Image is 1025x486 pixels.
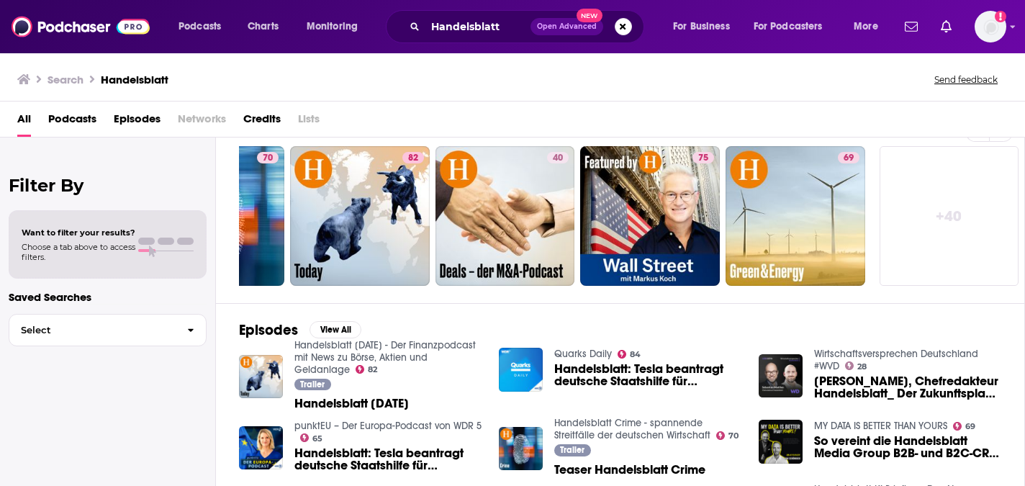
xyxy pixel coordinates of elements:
a: 40 [435,146,575,286]
span: Select [9,325,176,335]
img: Handelsblatt: Tesla beantragt deutsche Staatshilfe für Batteriefabrik [239,426,283,470]
span: 82 [368,366,377,373]
a: Handelsblatt: Tesla beantragt deutsche Staatshilfe für Batteriefabrik [554,363,741,387]
span: For Business [673,17,730,37]
a: 28 [845,361,867,370]
a: Quarks Daily [554,348,612,360]
img: So vereint die Handelsblatt Media Group B2B- und B2C-CRM - mit Jan S., Handelsblatt Media Group [759,420,803,464]
span: Want to filter your results? [22,228,135,238]
span: Trailer [560,446,584,454]
button: Open AdvancedNew [530,18,603,35]
h3: Search [48,73,83,86]
button: Send feedback [930,73,1002,86]
span: For Podcasters [754,17,823,37]
a: 84 [618,350,641,359]
h2: Episodes [239,321,298,339]
a: 82 [290,146,430,286]
span: 84 [630,351,641,358]
span: 70 [728,433,739,439]
a: Podcasts [48,107,96,137]
span: 65 [312,436,322,442]
a: So vereint die Handelsblatt Media Group B2B- und B2C-CRM - mit Jan S., Handelsblatt Media Group [814,435,1001,459]
span: 82 [408,151,418,166]
a: 75 [692,152,714,163]
a: 69 [838,152,859,163]
a: Teaser Handelsblatt Crime [554,464,705,476]
a: Show notifications dropdown [899,14,924,39]
a: Sebastian Matthes, Chefredakteur Handelsblatt_ Der Zukunftsplan für Deutschland und das Handelsbl... [814,375,1001,400]
a: +40 [880,146,1019,286]
input: Search podcasts, credits, & more... [425,15,530,38]
button: open menu [297,15,376,38]
a: 65 [300,433,323,442]
a: Handelsblatt Crime - spannende Streitfälle der deutschen Wirtschaft [554,417,710,441]
button: open menu [744,15,844,38]
span: 70 [263,151,273,166]
div: Search podcasts, credits, & more... [399,10,658,43]
button: Show profile menu [975,11,1006,42]
img: User Profile [975,11,1006,42]
a: 70 [716,431,739,440]
span: Handelsblatt [DATE] [294,397,409,410]
a: 75 [580,146,720,286]
img: Teaser Handelsblatt Crime [499,427,543,471]
h2: Filter By [9,175,207,196]
button: open menu [663,15,748,38]
a: 69 [726,146,865,286]
a: punktEU – Der Europa-Podcast von WDR 5 [294,420,482,432]
span: [PERSON_NAME], Chefredakteur Handelsblatt_ Der Zukunftsplan für Deutschland und das Handelsblatt ... [814,375,1001,400]
span: 69 [965,423,975,430]
a: 69 [953,422,976,431]
span: Trailer [300,380,325,389]
span: 40 [553,151,563,166]
span: More [854,17,878,37]
span: Logged in as chardin [975,11,1006,42]
span: Lists [298,107,320,137]
span: New [577,9,602,22]
span: Open Advanced [537,23,597,30]
a: Episodes [114,107,161,137]
a: Handelsblatt Today - Der Finanzpodcast mit News zu Börse, Aktien und Geldanlage [294,339,476,376]
h3: Handelsblatt [101,73,168,86]
span: 69 [844,151,854,166]
a: All [17,107,31,137]
button: View All [310,321,361,338]
a: Handelsblatt: Tesla beantragt deutsche Staatshilfe für Batteriefabrik [294,447,482,472]
p: Saved Searches [9,290,207,304]
img: Handelsblatt: Tesla beantragt deutsche Staatshilfe für Batteriefabrik [499,348,543,392]
img: Podchaser - Follow, Share and Rate Podcasts [12,13,150,40]
a: 82 [402,152,424,163]
a: 70 [257,152,279,163]
span: Monitoring [307,17,358,37]
span: Networks [178,107,226,137]
button: open menu [844,15,896,38]
span: 28 [857,364,867,370]
a: Show notifications dropdown [935,14,957,39]
a: MY DATA IS BETTER THAN YOURS [814,420,947,432]
span: Podcasts [179,17,221,37]
button: open menu [168,15,240,38]
a: Handelsblatt Today [294,397,409,410]
span: 75 [698,151,708,166]
img: Handelsblatt Today [239,355,283,399]
a: 82 [356,365,378,374]
span: So vereint die Handelsblatt Media Group B2B- und B2C-CRM - mit [PERSON_NAME], Handelsblatt Media ... [814,435,1001,459]
a: 40 [547,152,569,163]
img: Sebastian Matthes, Chefredakteur Handelsblatt_ Der Zukunftsplan für Deutschland und das Handelsbl... [759,354,803,398]
a: Charts [238,15,287,38]
a: EpisodesView All [239,321,361,339]
span: Charts [248,17,279,37]
button: Select [9,314,207,346]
